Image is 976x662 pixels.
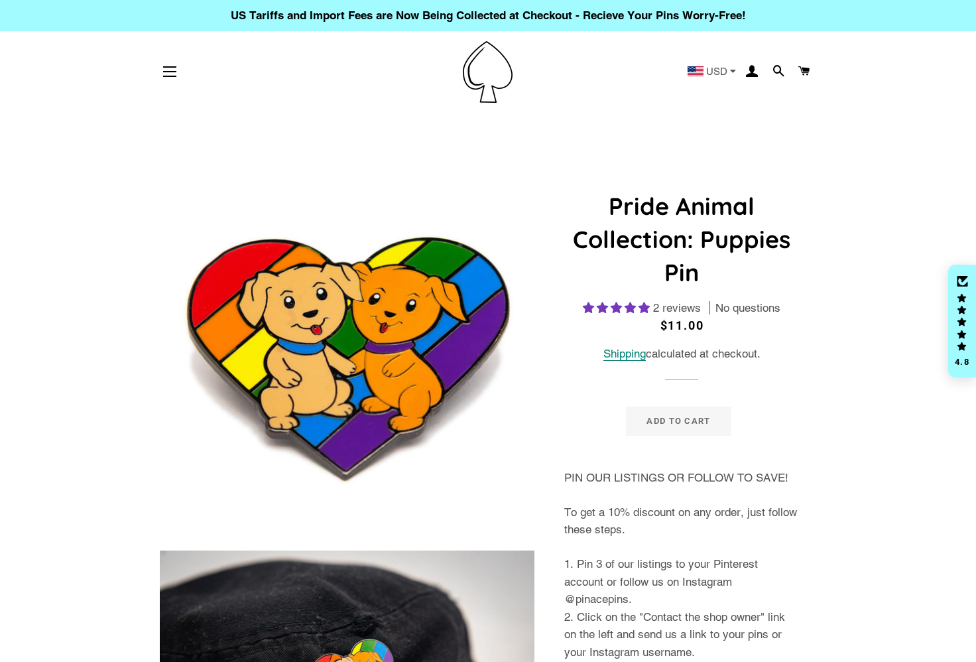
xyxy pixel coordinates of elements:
[160,166,534,541] img: Puppies Pride Animal Enamel Pin Badge Collection Rainbow LGBTQ Gift For Him/Her - Pin Ace
[653,301,701,314] span: 2 reviews
[646,416,710,426] span: Add to Cart
[463,41,513,103] img: Pin-Ace
[583,301,653,314] span: 5.00 stars
[660,318,704,332] span: $11.00
[564,469,800,487] p: PIN OUR LISTINGS OR FOLLOW TO SAVE!
[564,345,800,363] div: calculated at checkout.
[564,503,800,539] p: To get a 10% discount on any order, just follow these steps.
[948,265,976,377] div: Click to open Judge.me floating reviews tab
[706,66,727,76] span: USD
[715,300,780,316] span: No questions
[954,358,970,366] div: 4.8
[626,407,731,436] button: Add to Cart
[564,190,800,290] h1: Pride Animal Collection: Puppies Pin
[603,347,646,361] a: Shipping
